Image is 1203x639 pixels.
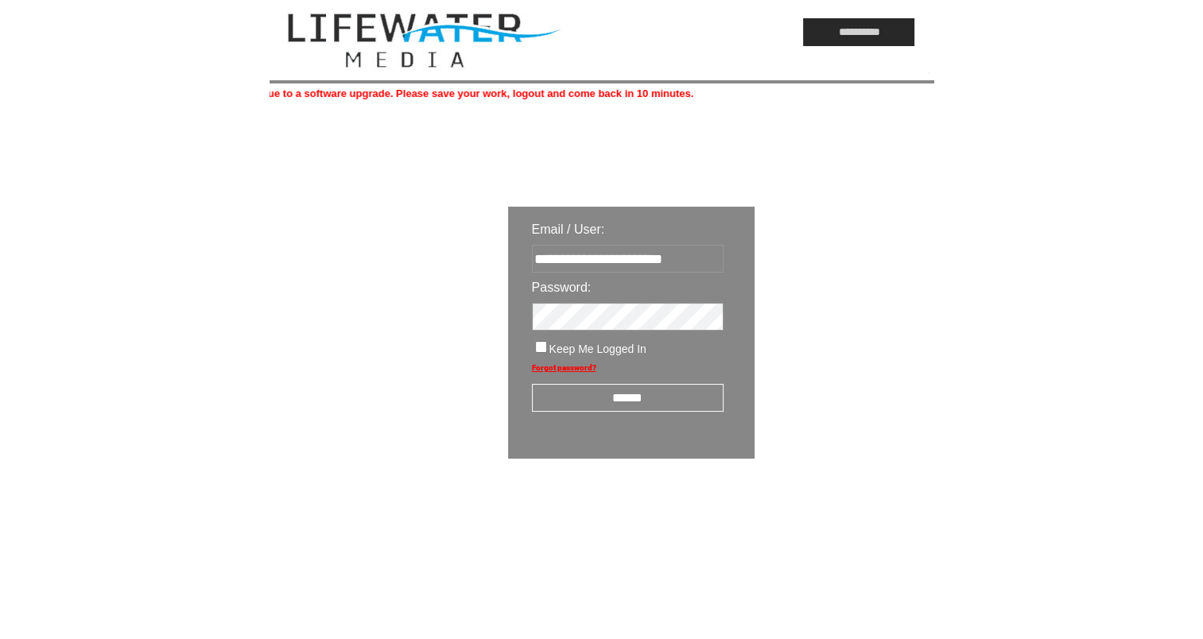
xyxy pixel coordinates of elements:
[801,498,880,518] img: transparent.png
[532,363,596,372] a: Forgot password?
[532,281,592,294] span: Password:
[532,223,605,236] span: Email / User:
[549,343,646,355] span: Keep Me Logged In
[270,87,934,99] marquee: Maintenance Alert: The server will be restarted shortly due to a software upgrade. Please save yo...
